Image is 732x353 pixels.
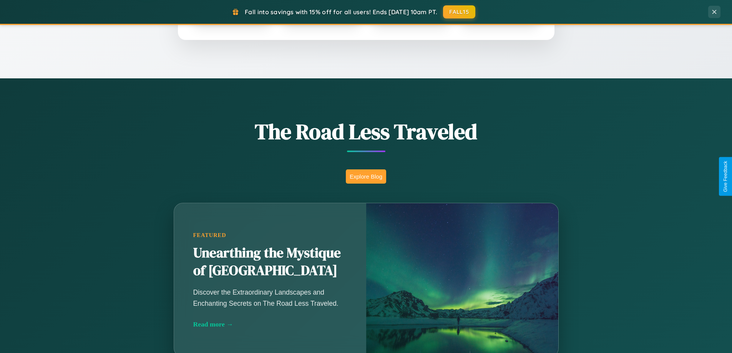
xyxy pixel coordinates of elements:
div: Give Feedback [723,161,728,192]
h2: Unearthing the Mystique of [GEOGRAPHIC_DATA] [193,244,347,280]
p: Discover the Extraordinary Landscapes and Enchanting Secrets on The Road Less Traveled. [193,287,347,308]
button: Explore Blog [346,169,386,184]
div: Featured [193,232,347,239]
div: Read more → [193,320,347,328]
button: FALL15 [443,5,475,18]
h1: The Road Less Traveled [136,117,597,146]
span: Fall into savings with 15% off for all users! Ends [DATE] 10am PT. [245,8,437,16]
